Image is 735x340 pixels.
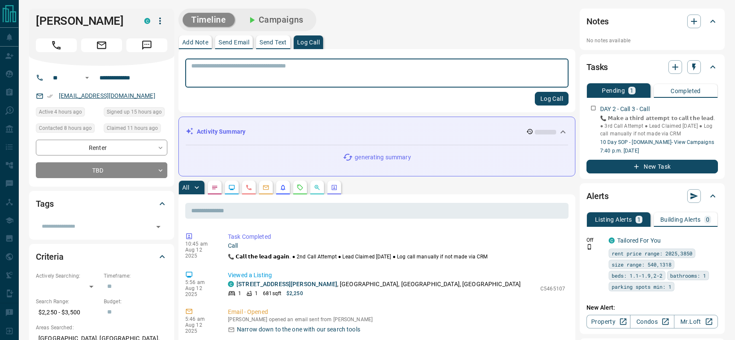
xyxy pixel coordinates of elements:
[36,246,167,267] div: Criteria
[36,107,99,119] div: Tue Aug 12 2025
[612,260,671,269] span: size range: 540,1318
[630,315,674,328] a: Condos
[612,249,692,258] span: rent price range: 2025,3850
[586,186,718,206] div: Alerts
[36,272,99,280] p: Actively Searching:
[104,123,167,135] div: Mon Aug 11 2025
[59,92,155,99] a: [EMAIL_ADDRESS][DOMAIN_NAME]
[36,38,77,52] span: Call
[586,11,718,32] div: Notes
[36,14,131,28] h1: [PERSON_NAME]
[600,147,718,155] p: 7:40 p.m. [DATE]
[36,123,99,135] div: Tue Aug 12 2025
[286,290,303,297] p: $2,250
[670,271,706,280] span: bathrooms: 1
[82,73,92,83] button: Open
[586,244,592,250] svg: Push Notification Only
[586,236,604,244] p: Off
[297,39,320,45] p: Log Call
[609,237,615,243] div: condos.ca
[263,290,281,297] p: 681 sqft
[297,184,303,191] svg: Requests
[228,253,565,261] p: 📞 𝗖𝗮𝗹𝗹 𝘁𝗵𝗲 𝗹𝗲𝗮𝗱 𝗮𝗴𝗮𝗶𝗻. ● 2nd Call Attempt ● Lead Claimed [DATE] ‎● Log call manually if not made ...
[586,303,718,312] p: New Alert:
[219,39,249,45] p: Send Email
[185,316,215,322] p: 5:46 am
[185,322,215,334] p: Aug 12 2025
[228,271,565,280] p: Viewed a Listing
[126,38,167,52] span: Message
[36,298,99,305] p: Search Range:
[183,13,235,27] button: Timeline
[262,184,269,191] svg: Emails
[81,38,122,52] span: Email
[331,184,338,191] svg: Agent Actions
[107,124,158,132] span: Claimed 11 hours ago
[600,105,650,114] p: DAY 2 - Call 3 - Call
[39,124,92,132] span: Contacted 8 hours ago
[706,217,709,223] p: 0
[36,324,167,331] p: Areas Searched:
[238,290,241,297] p: 1
[612,271,662,280] span: beds: 1.1-1.9,2-2
[185,285,215,297] p: Aug 12 2025
[36,305,99,319] p: $2,250 - $3,500
[39,108,82,116] span: Active 4 hours ago
[182,39,208,45] p: Add Note
[47,93,53,99] svg: Email Verified
[600,139,714,145] a: 10 Day SOP - [DOMAIN_NAME]- View Campaigns
[602,88,625,94] p: Pending
[586,189,609,203] h2: Alerts
[314,184,321,191] svg: Opportunities
[586,315,630,328] a: Property
[185,247,215,259] p: Aug 12 2025
[586,37,718,44] p: No notes available
[104,107,167,119] div: Mon Aug 11 2025
[586,57,718,77] div: Tasks
[660,217,701,223] p: Building Alerts
[586,15,609,28] h2: Notes
[152,221,164,233] button: Open
[185,241,215,247] p: 10:45 am
[228,281,234,287] div: condos.ca
[595,217,632,223] p: Listing Alerts
[104,272,167,280] p: Timeframe:
[586,160,718,173] button: New Task
[107,108,162,116] span: Signed up 15 hours ago
[617,237,661,244] a: Tailored For You
[630,88,633,94] p: 1
[586,60,608,74] h2: Tasks
[674,315,718,328] a: Mr.Loft
[228,241,565,250] p: Call
[228,317,565,322] p: [PERSON_NAME] opened an email sent from [PERSON_NAME]
[260,39,287,45] p: Send Text
[637,217,641,223] p: 1
[255,290,258,297] p: 1
[228,308,565,317] p: Email - Opened
[144,18,150,24] div: condos.ca
[36,193,167,214] div: Tags
[186,124,568,140] div: Activity Summary
[104,298,167,305] p: Budget:
[600,114,718,138] p: 📞 𝗠𝗮𝗸𝗲 𝗮 𝘁𝗵𝗶𝗿𝗱 𝗮𝘁𝘁𝗲𝗺𝗽𝘁 𝘁𝗼 𝗰𝗮𝗹𝗹 𝘁𝗵𝗲 𝗹𝗲𝗮𝗱. ● 3rd Call Attempt ● Lead Claimed [DATE] ● Log call manu...
[182,185,189,191] p: All
[228,232,565,241] p: Task Completed
[236,280,521,289] p: , [GEOGRAPHIC_DATA], [GEOGRAPHIC_DATA], [GEOGRAPHIC_DATA]
[185,279,215,285] p: 5:56 am
[245,184,252,191] svg: Calls
[535,92,569,106] button: Log Call
[355,153,411,162] p: generating summary
[540,285,565,293] p: C5465107
[280,184,286,191] svg: Listing Alerts
[36,197,53,211] h2: Tags
[36,250,64,264] h2: Criteria
[36,162,167,178] div: TBD
[612,282,671,291] span: parking spots min: 1
[671,88,701,94] p: Completed
[236,281,337,287] a: [STREET_ADDRESS][PERSON_NAME]
[237,325,360,334] p: Narrow down to the one with our search tools
[211,184,218,191] svg: Notes
[228,184,235,191] svg: Lead Browsing Activity
[238,13,312,27] button: Campaigns
[36,140,167,155] div: Renter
